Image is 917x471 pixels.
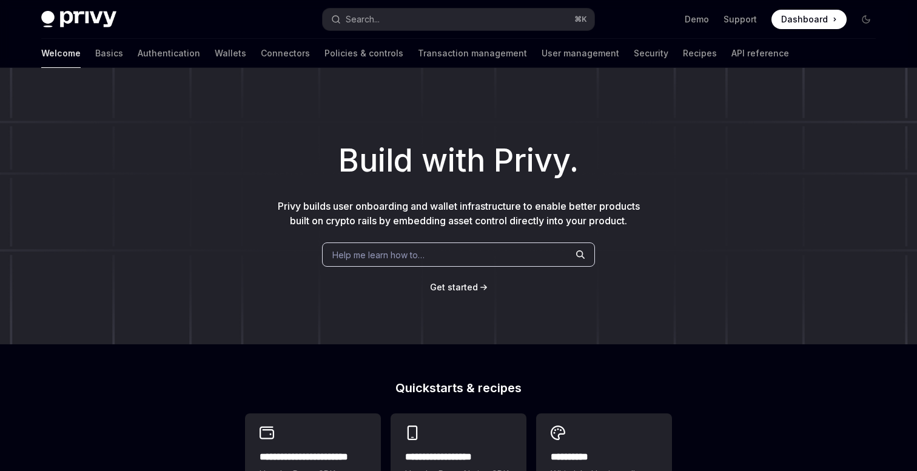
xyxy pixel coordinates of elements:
[346,12,380,27] div: Search...
[574,15,587,24] span: ⌘ K
[634,39,668,68] a: Security
[731,39,789,68] a: API reference
[685,13,709,25] a: Demo
[771,10,847,29] a: Dashboard
[418,39,527,68] a: Transaction management
[245,382,672,394] h2: Quickstarts & recipes
[41,39,81,68] a: Welcome
[138,39,200,68] a: Authentication
[261,39,310,68] a: Connectors
[215,39,246,68] a: Wallets
[19,137,898,184] h1: Build with Privy.
[781,13,828,25] span: Dashboard
[95,39,123,68] a: Basics
[41,11,116,28] img: dark logo
[724,13,757,25] a: Support
[430,282,478,292] span: Get started
[332,249,425,261] span: Help me learn how to…
[856,10,876,29] button: Toggle dark mode
[324,39,403,68] a: Policies & controls
[278,200,640,227] span: Privy builds user onboarding and wallet infrastructure to enable better products built on crypto ...
[430,281,478,293] a: Get started
[323,8,594,30] button: Open search
[683,39,717,68] a: Recipes
[542,39,619,68] a: User management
